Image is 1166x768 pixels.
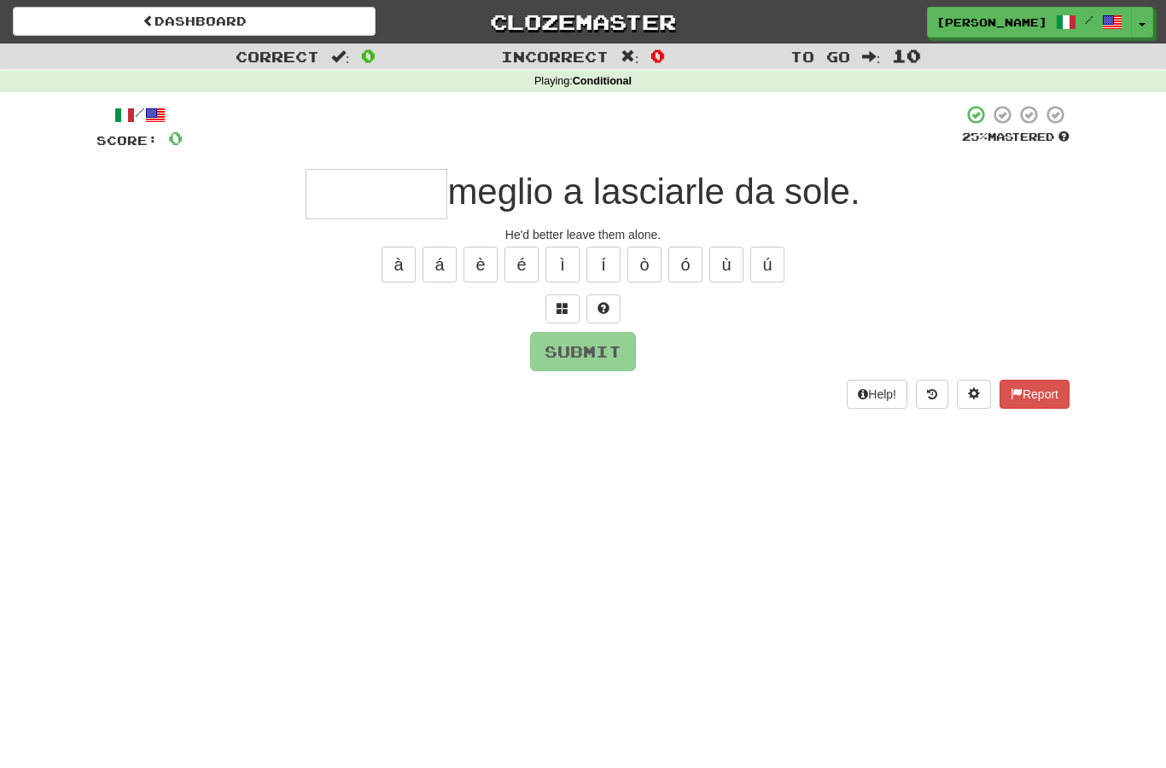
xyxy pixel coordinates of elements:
button: Submit [530,332,636,371]
button: ì [545,247,580,282]
span: 25 % [962,130,988,143]
span: Incorrect [501,48,609,65]
strong: Conditional [573,75,632,87]
button: Switch sentence to multiple choice alt+p [545,294,580,323]
span: meglio a lasciarle da sole. [447,172,860,212]
div: / [96,104,183,125]
button: è [463,247,498,282]
a: Clozemaster [401,7,764,37]
button: ù [709,247,743,282]
button: à [382,247,416,282]
button: ò [627,247,662,282]
span: : [621,49,639,64]
a: Dashboard [13,7,376,36]
span: Correct [236,48,319,65]
button: Single letter hint - you only get 1 per sentence and score half the points! alt+h [586,294,621,323]
button: Round history (alt+y) [916,380,948,409]
button: Help! [847,380,907,409]
span: 0 [168,127,183,148]
button: á [423,247,457,282]
div: Mastered [962,130,1070,145]
span: : [331,49,350,64]
a: [PERSON_NAME] / [927,7,1132,38]
button: ó [668,247,703,282]
span: / [1085,14,1093,26]
button: ú [750,247,784,282]
span: Score: [96,133,158,148]
span: 0 [361,45,376,66]
span: 0 [650,45,665,66]
button: í [586,247,621,282]
span: [PERSON_NAME] [936,15,1047,30]
button: Report [1000,380,1070,409]
span: 10 [892,45,921,66]
span: To go [790,48,850,65]
button: é [504,247,539,282]
div: He'd better leave them alone. [96,226,1070,243]
span: : [862,49,881,64]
